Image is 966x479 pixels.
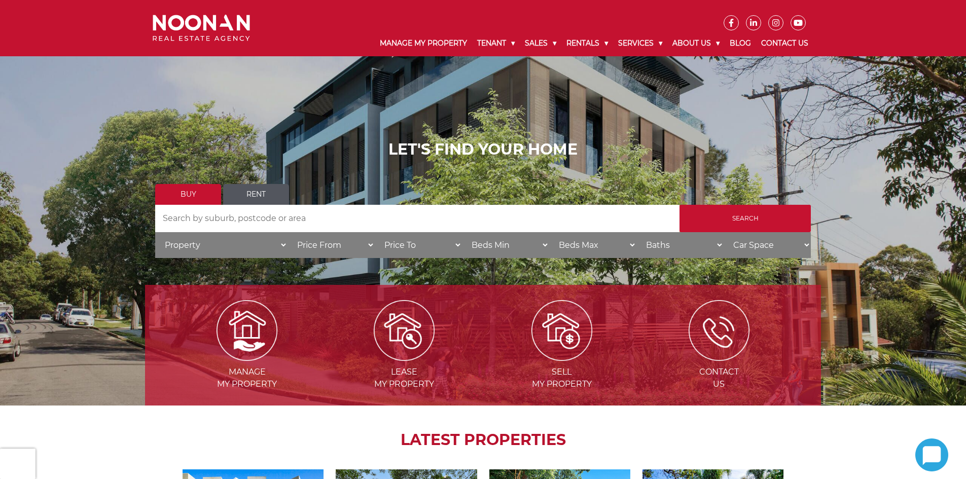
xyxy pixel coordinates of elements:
a: ICONS ContactUs [641,325,797,389]
img: Lease my property [374,300,435,361]
h2: LATEST PROPERTIES [170,431,796,449]
a: Buy [155,184,221,205]
span: Sell my Property [484,366,639,390]
a: Services [613,30,667,56]
a: Contact Us [756,30,813,56]
input: Search by suburb, postcode or area [155,205,679,232]
a: Rent [223,184,289,205]
img: ICONS [689,300,749,361]
a: Rentals [561,30,613,56]
h1: LET'S FIND YOUR HOME [155,140,811,159]
a: Sales [520,30,561,56]
a: About Us [667,30,725,56]
img: Sell my property [531,300,592,361]
span: Contact Us [641,366,797,390]
a: Manage My Property [375,30,472,56]
img: Manage my Property [217,300,277,361]
img: Noonan Real Estate Agency [153,15,250,42]
span: Lease my Property [327,366,482,390]
a: Manage my Property Managemy Property [169,325,325,389]
a: Lease my property Leasemy Property [327,325,482,389]
a: Tenant [472,30,520,56]
input: Search [679,205,811,232]
span: Manage my Property [169,366,325,390]
a: Blog [725,30,756,56]
a: Sell my property Sellmy Property [484,325,639,389]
